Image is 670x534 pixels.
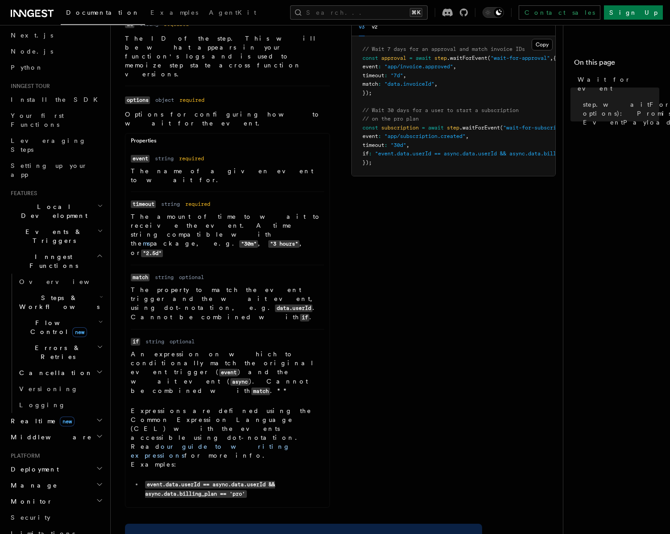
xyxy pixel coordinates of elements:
[16,365,105,381] button: Cancellation
[66,9,140,16] span: Documentation
[11,137,86,153] span: Leveraging Steps
[7,509,105,526] a: Security
[131,155,150,163] code: event
[7,202,97,220] span: Local Development
[16,368,93,377] span: Cancellation
[161,200,180,208] dd: string
[146,338,164,345] dd: string
[384,133,466,139] span: "app/subscription.created"
[7,461,105,477] button: Deployment
[406,142,409,148] span: ,
[7,224,105,249] button: Events & Triggers
[155,274,174,281] dd: string
[150,9,198,16] span: Examples
[391,72,403,79] span: "7d"
[384,81,434,87] span: "data.invoiceId"
[550,55,553,61] span: ,
[179,274,204,281] dd: optional
[378,81,381,87] span: :
[459,125,500,131] span: .waitForEvent
[7,481,58,490] span: Manage
[60,417,75,426] span: new
[519,5,600,20] a: Contact sales
[131,443,290,459] a: our guide to writing expressions
[362,150,369,157] span: if
[7,433,92,442] span: Middleware
[7,252,96,270] span: Inngest Functions
[7,465,59,474] span: Deployment
[16,343,97,361] span: Errors & Retries
[11,64,43,71] span: Python
[362,63,378,70] span: event
[145,3,204,24] a: Examples
[447,125,459,131] span: step
[500,125,503,131] span: (
[503,125,575,131] span: "wait-for-subscription"
[409,55,412,61] span: =
[275,305,312,312] code: data.userId
[131,200,156,208] code: timeout
[7,158,105,183] a: Setting up your app
[16,274,105,290] a: Overview
[16,381,105,397] a: Versioning
[131,350,324,396] p: An expression on which to conditionally match the original event trigger ( ) and the wait event (...
[61,3,145,25] a: Documentation
[11,48,53,55] span: Node.js
[145,481,275,498] code: event.data.userId == async.data.userId && async.data.billing_plan == 'pro'
[268,240,300,248] code: "3 hours"
[131,212,324,258] p: The amount of time to wait to receive the event. A time string compatible with the package, e.g. ...
[131,167,324,184] p: The name of a given event to wait for.
[125,34,330,79] p: The ID of the step. This will be what appears in your function's logs and is used to memoize step...
[72,327,87,337] span: new
[604,5,663,20] a: Sign Up
[155,155,174,162] dd: string
[141,250,163,257] code: "2.5d"
[131,406,324,469] p: Expressions are defined using the Common Expression Language (CEL) with the events accessible usi...
[131,285,324,322] p: The property to match the event trigger and the wait event, using dot-notation, e.g. . Cannot be ...
[578,75,659,93] span: Wait for event
[362,142,384,148] span: timeout
[553,55,556,61] span: {
[362,81,378,87] span: match
[131,338,140,346] code: if
[290,5,428,20] button: Search...⌘K
[384,63,453,70] span: "app/invoice.approved"
[422,125,425,131] span: =
[19,401,66,409] span: Logging
[574,57,659,71] h4: On this page
[179,96,204,104] dd: required
[7,227,97,245] span: Events & Triggers
[362,125,378,131] span: const
[19,278,111,285] span: Overview
[16,293,100,311] span: Steps & Workflows
[7,274,105,413] div: Inngest Functions
[381,125,419,131] span: subscription
[384,72,387,79] span: :
[359,18,365,36] button: v3
[11,96,103,103] span: Install the SDK
[125,137,329,148] div: Properties
[362,46,525,52] span: // Wait 7 days for an approval and match invoice IDs
[416,55,431,61] span: await
[362,133,378,139] span: event
[375,150,612,157] span: "event.data.userId == async.data.userId && async.data.billing_plan == 'pro'"
[7,493,105,509] button: Monitor
[19,385,78,392] span: Versioning
[7,108,105,133] a: Your first Functions
[483,7,504,18] button: Toggle dark mode
[7,133,105,158] a: Leveraging Steps
[125,96,150,104] code: options
[447,55,487,61] span: .waitForEvent
[362,107,519,113] span: // Wait 30 days for a user to start a subscription
[239,240,258,248] code: "30m"
[378,133,381,139] span: :
[251,388,270,395] code: match
[16,315,105,340] button: Flow Controlnew
[362,159,372,166] span: });
[7,59,105,75] a: Python
[16,318,98,336] span: Flow Control
[487,55,491,61] span: (
[131,274,150,281] code: match
[179,155,204,162] dd: required
[7,497,53,506] span: Monitor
